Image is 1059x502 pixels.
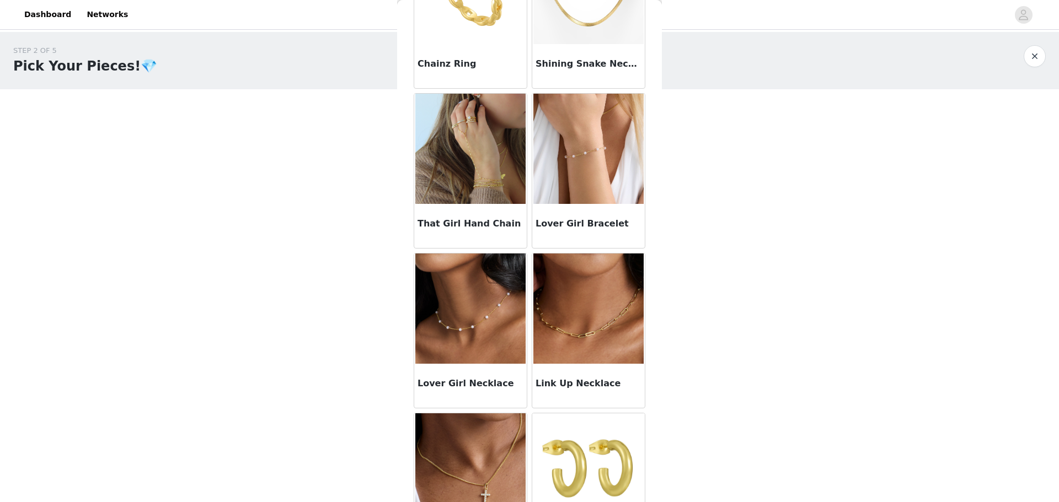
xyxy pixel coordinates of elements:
h3: Link Up Necklace [536,377,641,390]
h3: Shining Snake Necklace [536,57,641,71]
img: Lover Girl Bracelet [533,94,644,204]
h3: Chainz Ring [418,57,523,71]
h3: Lover Girl Necklace [418,377,523,390]
h3: Lover Girl Bracelet [536,217,641,230]
div: avatar [1018,6,1029,24]
img: Link Up Necklace [533,253,644,364]
div: STEP 2 OF 5 [13,45,157,56]
h3: That Girl Hand Chain [418,217,523,230]
a: Dashboard [18,2,78,27]
img: Lover Girl Necklace [415,253,526,364]
h1: Pick Your Pieces!💎 [13,56,157,76]
img: That Girl Hand Chain [415,94,526,204]
a: Networks [80,2,135,27]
